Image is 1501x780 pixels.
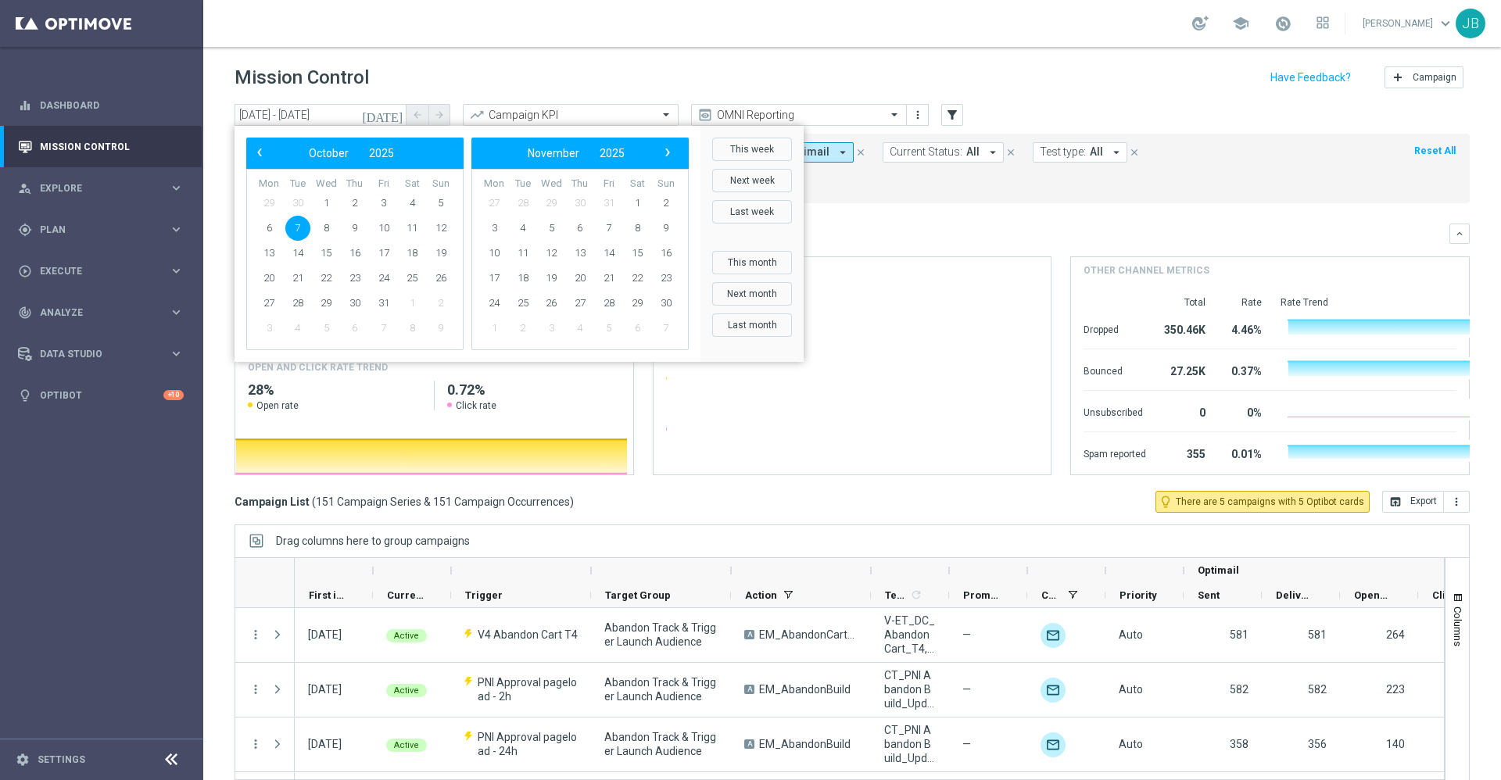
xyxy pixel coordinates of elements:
span: 18 [399,241,425,266]
span: Abandon Track & Trigger Launch Audience [604,621,718,649]
span: Test type: [1040,145,1086,159]
span: 1 [482,316,507,341]
span: Data Studio [40,349,169,359]
button: lightbulb Optibot +10 [17,389,184,402]
i: add [1392,71,1404,84]
div: JB [1456,9,1485,38]
th: weekday [341,177,370,191]
span: ‹ [249,142,270,163]
i: arrow_forward [434,109,445,120]
span: 4 [568,316,593,341]
span: 10 [482,241,507,266]
button: play_circle_outline Execute keyboard_arrow_right [17,265,184,277]
ng-select: Campaign KPI [463,104,679,126]
button: keyboard_arrow_down [1449,224,1470,244]
button: Data Studio keyboard_arrow_right [17,348,184,360]
th: weekday [566,177,595,191]
span: 27 [568,291,593,316]
button: more_vert [1444,491,1470,513]
button: add Campaign [1385,66,1463,88]
span: EM_AbandonBuild [759,737,851,751]
span: 16 [342,241,367,266]
span: 18 [510,266,536,291]
i: [DATE] [362,108,404,122]
div: Bounced [1084,357,1146,382]
span: 8 [625,216,650,241]
button: › [657,143,677,163]
ng-select: OMNI Reporting [691,104,907,126]
bs-daterangepicker-container: calendar [235,126,804,362]
span: Current Status [387,589,425,601]
button: 2025 [589,143,635,163]
button: arrow_back [407,104,428,126]
span: Trigger [465,589,503,601]
span: 8 [399,316,425,341]
i: track_changes [18,306,32,320]
button: lightbulb_outline There are 5 campaigns with 5 Optibot cards [1155,491,1370,513]
h3: Campaign List [235,495,574,509]
button: ‹ [250,143,270,163]
span: 21 [596,266,622,291]
button: 2025 [359,143,404,163]
i: lightbulb_outline [1159,495,1173,509]
button: arrow_forward [428,104,450,126]
button: October [299,143,359,163]
span: Optimail [786,145,829,159]
button: [DATE] [360,104,407,127]
h4: Other channel metrics [1084,263,1209,277]
span: 20 [568,266,593,291]
i: arrow_back [412,109,423,120]
span: 26 [539,291,564,316]
span: 29 [256,191,281,216]
span: 11 [510,241,536,266]
span: 23 [342,266,367,291]
span: 12 [539,241,564,266]
div: 0 [1165,399,1205,424]
span: 12 [428,216,453,241]
img: Optimail [1041,678,1066,703]
i: refresh [910,589,922,601]
i: lightbulb [18,388,32,403]
span: Plan [40,225,169,234]
th: weekday [284,177,313,191]
th: weekday [623,177,652,191]
span: 3 [482,216,507,241]
button: Mission Control [17,141,184,153]
span: 2 [428,291,453,316]
div: person_search Explore keyboard_arrow_right [17,182,184,195]
div: equalizer Dashboard [17,99,184,112]
span: 2 [654,191,679,216]
span: Sent [1198,589,1220,601]
span: November [528,147,579,159]
button: close [1127,144,1141,161]
span: V-ET_DC_AbandonCart_T4, V-ET_DC_AbandonCart_T4_B [884,614,936,656]
img: Optimail [1041,623,1066,648]
span: 5 [539,216,564,241]
i: close [1129,147,1140,158]
i: gps_fixed [18,223,32,237]
div: 0% [1224,399,1262,424]
span: All [966,145,980,159]
span: Open rate [256,399,299,412]
multiple-options-button: Export to CSV [1382,495,1470,507]
i: person_search [18,181,32,195]
button: This month [712,251,792,274]
button: Test type: All arrow_drop_down [1033,142,1127,163]
span: 24 [482,291,507,316]
div: Press SPACE to select this row. [235,608,295,663]
span: 7 [285,216,310,241]
span: 581 [1308,628,1327,641]
span: 9 [654,216,679,241]
span: 26 [428,266,453,291]
th: weekday [369,177,398,191]
div: Analyze [18,306,169,320]
span: 28 [596,291,622,316]
span: Promotions [963,589,1001,601]
div: 355 [1165,440,1205,465]
span: Delivered [1276,589,1313,601]
th: weekday [480,177,509,191]
span: 29 [539,191,564,216]
span: Explore [40,184,169,193]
